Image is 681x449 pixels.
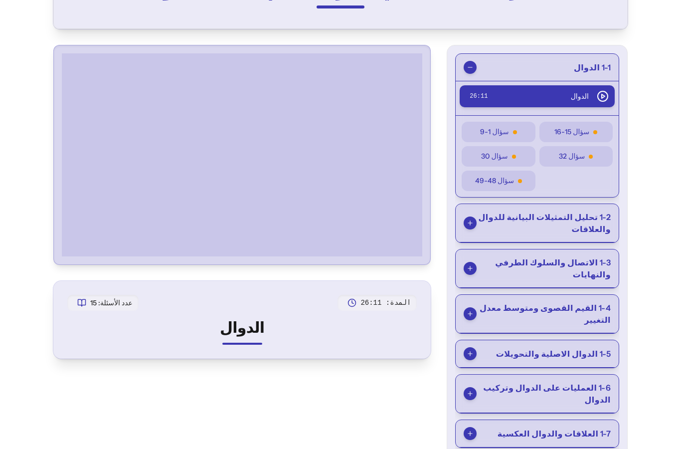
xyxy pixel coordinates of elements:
[456,420,619,448] button: 1-7 العلاقات والدوال العكسية
[466,90,492,102] span: 26 : 11
[554,127,589,137] span: سؤال 15-16
[498,428,611,440] span: 1-7 العلاقات والدوال العكسية
[477,211,611,235] span: 1-2 تحليل التمثيلات البيانية للدوال والعلاقات
[456,340,619,368] button: 1-5 الدوال الاصلية والتحويلات
[496,348,611,360] span: 1-5 الدوال الاصلية والتحويلات
[475,176,514,186] span: سؤال 48-49
[477,382,611,406] span: 1-6 العمليات على الدوال وتركيب الدوال
[477,302,611,326] span: 1-4 القيم القصوى ومتوسط معدل التغيير
[456,54,619,81] button: 1-1 الدوال
[462,122,535,142] button: سؤال 1-9
[462,171,535,191] button: سؤال 48-49
[571,91,589,101] span: الدوال
[456,375,619,413] button: 1-6 العمليات على الدوال وتركيب الدوال
[477,256,611,280] span: 1-3 الاتصال والسلوك الطرفي والنهايات
[456,249,619,288] button: 1-3 الاتصال والسلوك الطرفي والنهايات
[480,127,509,137] span: سؤال 1-9
[360,298,411,308] span: المدة: 26:11
[456,295,619,333] button: 1-4 القيم القصوى ومتوسط معدل التغيير
[460,85,615,107] button: الدوال26:11
[481,151,508,162] span: سؤال 30
[539,146,613,167] button: سؤال 32
[67,319,417,337] h2: الدوال
[559,151,585,162] span: سؤال 32
[90,298,133,308] span: عدد الأسئلة: 15
[574,61,611,73] span: 1-1 الدوال
[456,204,619,242] button: 1-2 تحليل التمثيلات البيانية للدوال والعلاقات
[539,122,613,142] button: سؤال 15-16
[462,146,535,167] button: سؤال 30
